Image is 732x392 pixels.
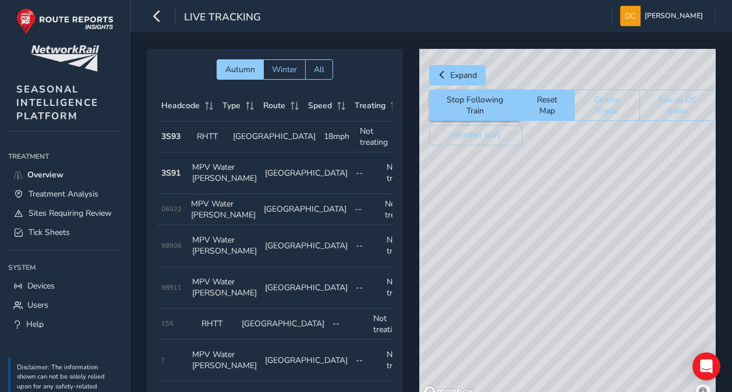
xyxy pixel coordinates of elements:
[429,125,522,145] button: Weather (off)
[161,356,164,365] span: ?
[260,194,351,225] td: [GEOGRAPHIC_DATA]
[8,259,122,276] div: System
[351,194,381,225] td: --
[383,267,419,309] td: Not treating
[352,340,383,382] td: --
[308,100,332,111] span: Speed
[305,59,333,80] button: All
[8,204,122,223] a: Sites Requiring Review
[188,225,261,267] td: MPV Water [PERSON_NAME]
[620,6,641,26] img: diamond-layout
[261,340,352,382] td: [GEOGRAPHIC_DATA]
[429,65,486,85] button: Expand
[8,165,122,184] a: Overview
[27,300,48,311] span: Users
[352,225,383,267] td: --
[29,208,112,219] span: Sites Requiring Review
[356,122,392,152] td: Not treating
[8,295,122,315] a: Users
[639,90,716,121] button: See all UK trains
[272,64,297,75] span: Winter
[328,309,369,340] td: --
[197,309,238,340] td: RHTT
[217,59,263,80] button: Autumn
[188,152,261,194] td: MPV Water [PERSON_NAME]
[16,8,114,34] img: rr logo
[27,280,55,291] span: Devices
[187,194,260,225] td: MPV Water [PERSON_NAME]
[8,223,122,242] a: Tick Sheets
[26,319,44,330] span: Help
[261,152,352,194] td: [GEOGRAPHIC_DATA]
[229,122,320,152] td: [GEOGRAPHIC_DATA]
[161,131,181,142] strong: 3S93
[161,168,181,179] strong: 3S91
[352,152,383,194] td: --
[383,152,419,194] td: Not treating
[222,100,241,111] span: Type
[383,225,419,267] td: Not treating
[8,276,122,295] a: Devices
[381,194,417,225] td: Not treating
[8,184,122,204] a: Treatment Analysis
[520,90,574,121] button: Reset Map
[16,83,98,123] span: SEASONAL INTELLIGENCE PLATFORM
[188,267,261,309] td: MPV Water [PERSON_NAME]
[161,100,200,111] span: Headcode
[27,169,63,180] span: Overview
[238,309,328,340] td: [GEOGRAPHIC_DATA]
[29,188,98,199] span: Treatment Analysis
[29,227,70,238] span: Tick Sheets
[574,90,639,121] button: Cluster Trains
[314,64,324,75] span: All
[161,319,174,328] span: 155
[161,241,182,250] span: 98906
[184,10,261,26] span: Live Tracking
[8,315,122,334] a: Help
[383,340,419,382] td: Not treating
[161,205,182,213] span: 06022
[369,309,409,340] td: Not treating
[188,340,261,382] td: MPV Water [PERSON_NAME]
[261,267,352,309] td: [GEOGRAPHIC_DATA]
[261,225,352,267] td: [GEOGRAPHIC_DATA]
[352,267,383,309] td: --
[263,100,285,111] span: Route
[450,70,477,81] span: Expand
[692,352,720,380] div: Open Intercom Messenger
[161,283,182,292] span: 98911
[320,122,356,152] td: 18mph
[263,59,305,80] button: Winter
[225,64,255,75] span: Autumn
[645,6,703,26] span: [PERSON_NAME]
[429,90,520,121] button: Stop Following Train
[31,45,99,72] img: customer logo
[355,100,386,111] span: Treating
[8,148,122,165] div: Treatment
[620,6,707,26] button: [PERSON_NAME]
[193,122,229,152] td: RHTT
